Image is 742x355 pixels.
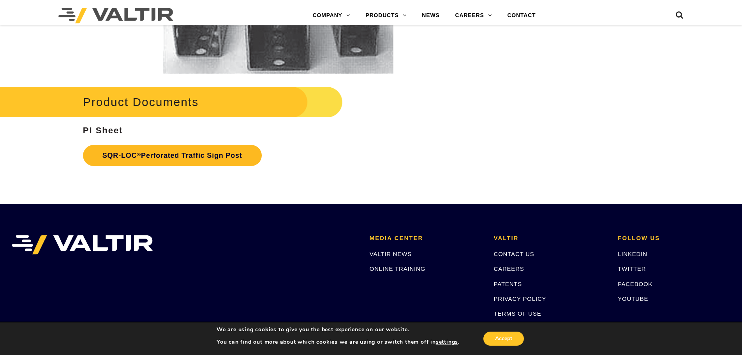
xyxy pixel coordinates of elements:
[618,235,730,242] h2: FOLLOW US
[83,125,123,135] strong: PI Sheet
[618,295,648,302] a: YOUTUBE
[494,251,534,257] a: CONTACT US
[494,265,524,272] a: CAREERS
[217,339,460,346] p: You can find out more about which cookies we are using or switch them off in .
[499,8,543,23] a: CONTACT
[494,310,541,317] a: TERMS OF USE
[58,8,173,23] img: Valtir
[494,295,546,302] a: PRIVACY POLICY
[83,145,262,166] a: SQR-LOC®Perforated Traffic Sign Post
[137,152,141,157] sup: ®
[618,265,646,272] a: TWITTER
[494,235,606,242] h2: VALTIR
[370,251,412,257] a: VALTIR NEWS
[494,281,522,287] a: PATENTS
[414,8,447,23] a: NEWS
[12,235,153,254] img: VALTIR
[217,326,460,333] p: We are using cookies to give you the best experience on our website.
[448,8,500,23] a: CAREERS
[618,281,652,287] a: FACEBOOK
[305,8,358,23] a: COMPANY
[618,251,647,257] a: LINKEDIN
[436,339,458,346] button: settings
[370,235,482,242] h2: MEDIA CENTER
[370,265,425,272] a: ONLINE TRAINING
[483,332,524,346] button: Accept
[358,8,414,23] a: PRODUCTS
